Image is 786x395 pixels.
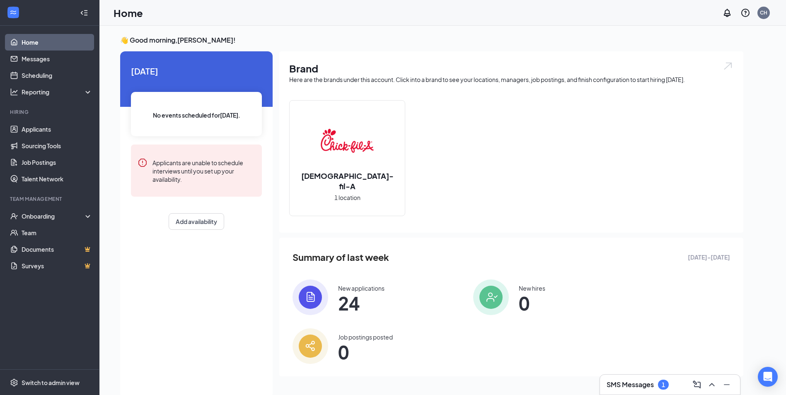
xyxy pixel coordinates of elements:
svg: Settings [10,378,18,387]
div: 1 [662,381,665,388]
span: 24 [338,296,385,311]
div: New hires [519,284,545,292]
img: Chick-fil-A [321,114,374,167]
h3: SMS Messages [607,380,654,389]
img: open.6027fd2a22e1237b5b06.svg [723,61,733,71]
span: 1 location [334,193,360,202]
svg: Collapse [80,9,88,17]
a: Scheduling [22,67,92,84]
a: Sourcing Tools [22,137,92,154]
div: CH [760,9,767,16]
div: Onboarding [22,212,85,220]
svg: WorkstreamLogo [9,8,17,17]
button: Add availability [169,213,224,230]
svg: Notifications [722,8,732,18]
div: Reporting [22,88,93,96]
a: Messages [22,51,92,67]
div: Here are the brands under this account. Click into a brand to see your locations, managers, job p... [289,75,733,84]
svg: ChevronUp [707,380,717,390]
a: DocumentsCrown [22,241,92,258]
div: Open Intercom Messenger [758,367,778,387]
h1: Home [114,6,143,20]
button: ComposeMessage [690,378,704,391]
span: No events scheduled for [DATE] . [153,111,240,120]
button: ChevronUp [705,378,718,391]
img: icon [473,279,509,315]
h3: 👋 Good morning, [PERSON_NAME] ! [120,36,743,45]
a: Applicants [22,121,92,137]
div: New applications [338,284,385,292]
button: Minimize [720,378,733,391]
a: SurveysCrown [22,258,92,274]
svg: Minimize [722,380,732,390]
div: Hiring [10,108,91,116]
h2: [DEMOGRAPHIC_DATA]-fil-A [290,171,405,191]
div: Team Management [10,195,91,202]
div: Job postings posted [338,333,393,341]
a: Job Postings [22,154,92,171]
a: Team [22,224,92,241]
svg: UserCheck [10,212,18,220]
svg: ComposeMessage [692,380,702,390]
span: [DATE] - [DATE] [688,253,730,262]
a: Talent Network [22,171,92,187]
div: Applicants are unable to schedule interviews until you set up your availability. [152,158,255,183]
span: Summary of last week [293,250,389,265]
h1: Brand [289,61,733,75]
svg: QuestionInfo [740,8,750,18]
img: icon [293,328,328,364]
a: Home [22,34,92,51]
span: 0 [519,296,545,311]
svg: Error [138,158,148,168]
img: icon [293,279,328,315]
svg: Analysis [10,88,18,96]
div: Switch to admin view [22,378,80,387]
span: 0 [338,344,393,359]
span: [DATE] [131,65,262,77]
